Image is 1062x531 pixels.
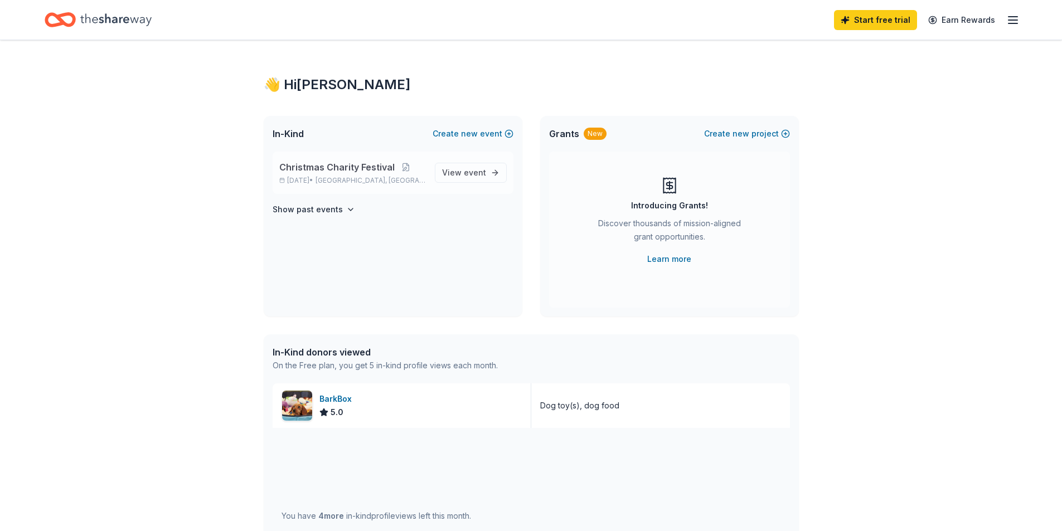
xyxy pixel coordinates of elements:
[922,10,1002,30] a: Earn Rewards
[834,10,917,30] a: Start free trial
[331,406,343,419] span: 5.0
[319,392,356,406] div: BarkBox
[433,127,513,140] button: Createnewevent
[631,199,708,212] div: Introducing Grants!
[549,127,579,140] span: Grants
[279,176,426,185] p: [DATE] •
[647,252,691,266] a: Learn more
[733,127,749,140] span: new
[435,163,507,183] a: View event
[704,127,790,140] button: Createnewproject
[318,511,344,520] span: 4 more
[461,127,478,140] span: new
[273,203,355,216] button: Show past events
[273,345,498,359] div: In-Kind donors viewed
[273,127,304,140] span: In-Kind
[45,7,152,33] a: Home
[273,203,343,216] h4: Show past events
[464,168,486,177] span: event
[316,176,425,185] span: [GEOGRAPHIC_DATA], [GEOGRAPHIC_DATA]
[279,160,395,174] span: Christmas Charity Festival
[282,391,312,421] img: Image for BarkBox
[540,399,619,412] div: Dog toy(s), dog food
[594,217,745,248] div: Discover thousands of mission-aligned grant opportunities.
[264,76,799,94] div: 👋 Hi [PERSON_NAME]
[442,166,486,179] span: View
[273,359,498,372] div: On the Free plan, you get 5 in-kind profile views each month.
[282,509,471,523] div: You have in-kind profile views left this month.
[584,128,607,140] div: New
